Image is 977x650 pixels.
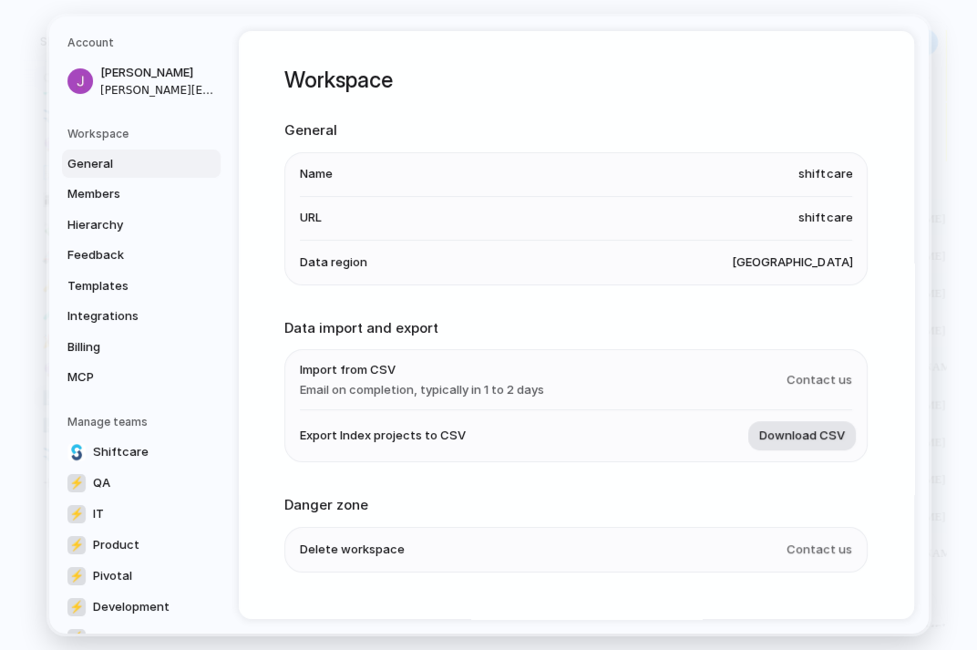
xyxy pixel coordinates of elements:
span: Import from CSV [300,361,544,379]
span: Hierarchy [67,215,184,233]
a: ⚡Product [62,530,221,559]
span: Feedback [67,246,184,264]
span: General [67,154,184,172]
span: Email on completion, typically in 1 to 2 days [300,380,544,398]
span: [PERSON_NAME] [100,64,217,82]
span: Billing [67,337,184,356]
a: Feedback [62,241,221,270]
span: Contact us [787,541,852,559]
div: ⚡ [67,597,86,615]
div: ⚡ [67,504,86,522]
span: shiftcare [798,165,852,183]
span: [GEOGRAPHIC_DATA] [732,253,852,272]
span: Development [93,598,170,616]
span: Templates [67,276,184,294]
span: Export Index projects to CSV [300,427,466,445]
a: Templates [62,271,221,300]
h1: Workspace [284,64,868,97]
div: ⚡ [67,473,86,491]
a: Shiftcare [62,437,221,466]
div: ⚡ [67,628,86,646]
span: Pivotal [93,567,132,585]
h5: Workspace [67,125,221,141]
span: IT [93,505,104,523]
a: Hierarchy [62,210,221,239]
a: MCP [62,363,221,392]
span: Contact us [787,371,852,389]
span: Product [93,536,139,554]
a: Members [62,180,221,209]
span: shiftcare [798,209,852,227]
span: Download CSV [759,427,845,445]
h5: Account [67,35,221,51]
span: [PERSON_NAME][EMAIL_ADDRESS][PERSON_NAME][DOMAIN_NAME] [100,81,217,98]
span: Name [300,165,333,183]
button: Download CSV [748,421,856,450]
h2: Data import and export [284,317,868,338]
h5: Manage teams [67,413,221,429]
a: Billing [62,332,221,361]
span: MCP [67,368,184,387]
div: ⚡ [67,566,86,584]
a: General [62,149,221,178]
div: ⚡ [67,535,86,553]
h2: General [284,120,868,141]
a: ⚡IT [62,499,221,528]
h2: Danger zone [284,495,868,516]
span: QA [93,474,110,492]
span: Members [67,185,184,203]
a: Integrations [62,302,221,331]
span: Integrations [67,307,184,325]
span: Foundation [93,629,159,647]
span: Data region [300,253,367,272]
a: ⚡Pivotal [62,561,221,590]
span: URL [300,209,322,227]
span: Delete workspace [300,541,405,559]
span: Shiftcare [93,443,149,461]
a: [PERSON_NAME][PERSON_NAME][EMAIL_ADDRESS][PERSON_NAME][DOMAIN_NAME] [62,58,221,104]
a: ⚡QA [62,468,221,497]
a: ⚡Development [62,592,221,621]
